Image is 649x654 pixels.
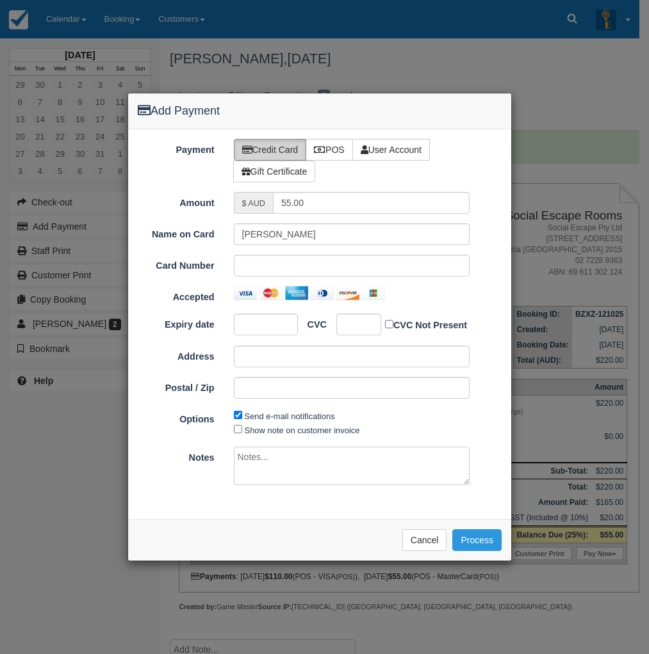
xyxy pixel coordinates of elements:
input: CVC Not Present [385,320,393,328]
label: Amount [128,192,224,210]
label: Notes [128,447,224,465]
label: Address [128,346,224,363]
label: POS [306,139,353,161]
label: Name on Card [128,223,224,241]
label: Card Number [128,255,224,273]
iframe: Secure CVC input frame [345,318,365,331]
label: Show note on customer invoice [245,426,360,435]
label: User Account [352,139,430,161]
iframe: Secure expiration date input frame [242,318,280,331]
button: Cancel [402,529,447,551]
label: Expiry date [128,314,224,331]
label: Payment [128,139,224,157]
label: CVC [298,314,327,331]
button: Process [452,529,502,551]
label: Postal / Zip [128,377,224,395]
input: Valid amount required. [273,192,470,214]
label: Options [128,408,224,426]
h4: Add Payment [138,103,502,120]
iframe: Secure card number input frame [242,259,462,272]
label: Accepted [128,286,224,304]
label: Credit Card [234,139,307,161]
label: Gift Certificate [233,161,316,182]
label: CVC Not Present [385,317,467,332]
label: Send e-mail notifications [245,411,335,421]
small: $ AUD [242,199,265,208]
